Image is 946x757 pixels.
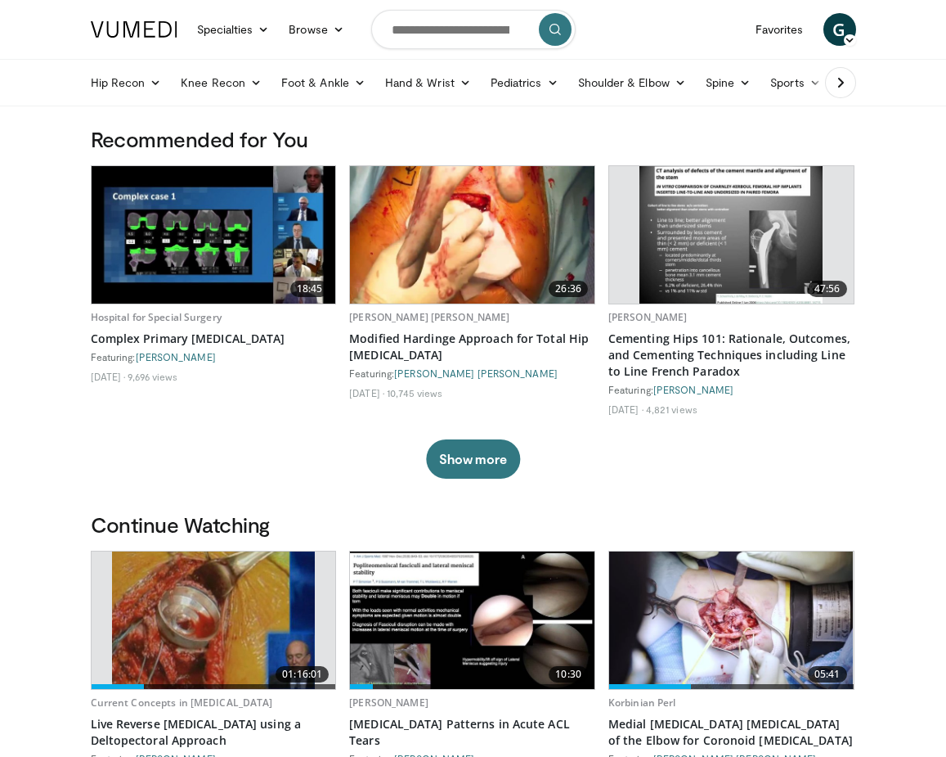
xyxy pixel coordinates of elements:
[350,166,594,304] a: 26:36
[426,439,520,479] button: Show more
[808,666,847,683] span: 05:41
[481,66,568,99] a: Pediatrics
[608,696,676,710] a: Korbinian Perl
[349,331,595,363] a: Modified Hardinge Approach for Total Hip [MEDICAL_DATA]
[91,331,337,347] a: Complex Primary [MEDICAL_DATA]
[350,166,594,304] img: e4f4e4a0-26bd-4e35-9fbb-bdfac94fc0d8.620x360_q85_upscale.jpg
[653,384,733,395] a: [PERSON_NAME]
[271,66,375,99] a: Foot & Ankle
[290,281,330,297] span: 18:45
[609,552,853,689] img: 3bdbf933-769d-4025-a0b0-14e0145b0950.620x360_q85_upscale.jpg
[91,370,126,383] li: [DATE]
[349,310,509,324] a: [PERSON_NAME] [PERSON_NAME]
[350,552,594,689] img: 668c1cee-1ff6-46bb-913b-50f69012f802.620x360_q85_upscale.jpg
[91,716,337,749] a: Live Reverse [MEDICAL_DATA] using a Deltopectoral Approach
[136,351,216,363] a: [PERSON_NAME]
[112,552,314,689] img: 684033_3.png.620x360_q85_upscale.jpg
[394,367,558,379] a: [PERSON_NAME] [PERSON_NAME]
[91,310,222,324] a: Hospital for Special Surgery
[371,10,576,49] input: Search topics, interventions
[646,403,697,416] li: 4,821 views
[350,552,594,689] a: 10:30
[128,370,177,383] li: 9,696 views
[171,66,271,99] a: Knee Recon
[549,666,588,683] span: 10:30
[91,21,177,38] img: VuMedi Logo
[746,13,814,46] a: Favorites
[349,716,595,749] a: [MEDICAL_DATA] Patterns in Acute ACL Tears
[549,281,588,297] span: 26:36
[608,310,688,324] a: [PERSON_NAME]
[608,331,854,380] a: Cementing Hips 101: Rationale, Outcomes, and Cementing Techniques including Line to Line French P...
[91,126,856,152] h3: Recommended for You
[92,166,336,304] a: 18:45
[808,281,847,297] span: 47:56
[349,696,428,710] a: [PERSON_NAME]
[609,552,854,689] a: 05:41
[608,716,854,749] a: Medial [MEDICAL_DATA] [MEDICAL_DATA] of the Elbow for Coronoid [MEDICAL_DATA]
[92,552,336,689] a: 01:16:01
[349,367,595,380] div: Featuring:
[608,403,643,416] li: [DATE]
[760,66,831,99] a: Sports
[279,13,354,46] a: Browse
[696,66,760,99] a: Spine
[609,166,854,304] a: 47:56
[349,386,384,399] li: [DATE]
[387,386,442,399] li: 10,745 views
[375,66,481,99] a: Hand & Wrist
[608,383,854,396] div: Featuring:
[568,66,696,99] a: Shoulder & Elbow
[91,511,856,538] h3: Continue Watching
[91,696,273,710] a: Current Concepts in [MEDICAL_DATA]
[276,666,329,683] span: 01:16:01
[823,13,856,46] a: G
[92,166,335,304] img: e4f1a5b7-268b-4559-afc9-fa94e76e0451.620x360_q85_upscale.jpg
[81,66,172,99] a: Hip Recon
[91,350,337,363] div: Featuring:
[187,13,280,46] a: Specialties
[639,166,823,304] img: b58c57b4-9187-4c70-8783-e4f7a92b96ca.620x360_q85_upscale.jpg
